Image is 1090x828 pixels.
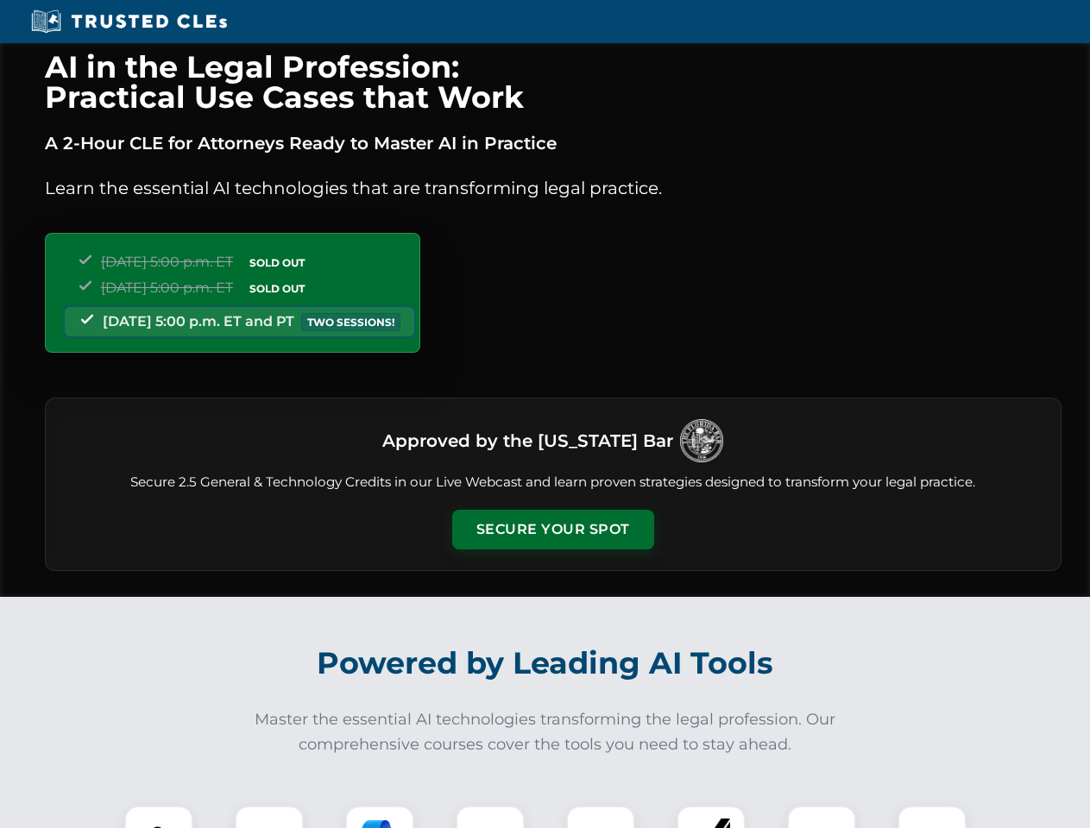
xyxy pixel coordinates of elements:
p: Learn the essential AI technologies that are transforming legal practice. [45,174,1062,202]
h2: Powered by Leading AI Tools [67,633,1024,693]
button: Secure Your Spot [452,510,654,549]
span: [DATE] 5:00 p.m. ET [101,279,233,296]
img: Logo [680,419,723,462]
span: SOLD OUT [243,279,311,298]
span: [DATE] 5:00 p.m. ET [101,254,233,270]
h1: AI in the Legal Profession: Practical Use Cases that Work [45,52,1062,112]
p: Master the essential AI technologies transforming the legal profession. Our comprehensive courses... [243,707,847,757]
h3: Approved by the [US_STATE] Bar [382,425,673,456]
p: Secure 2.5 General & Technology Credits in our Live Webcast and learn proven strategies designed ... [66,473,1040,492]
span: SOLD OUT [243,254,311,272]
img: Trusted CLEs [26,9,232,34]
p: A 2-Hour CLE for Attorneys Ready to Master AI in Practice [45,129,1062,157]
